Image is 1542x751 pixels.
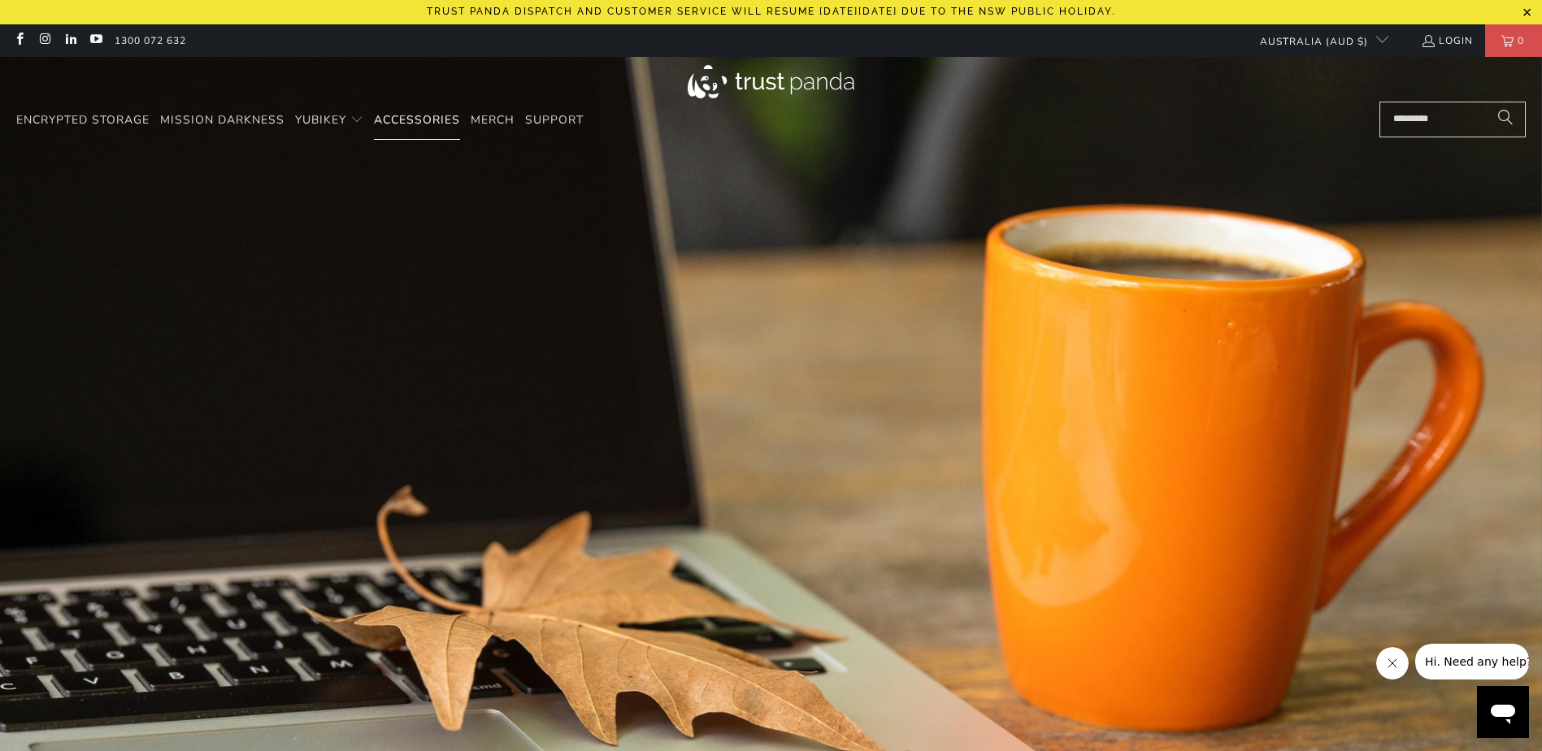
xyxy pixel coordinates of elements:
span: Mission Darkness [160,112,285,128]
iframe: Close message [1376,647,1409,679]
nav: Translation missing: en.navigation.header.main_nav [16,102,584,140]
button: Australia (AUD $) [1247,24,1388,57]
a: Trust Panda Australia on YouTube [89,34,102,47]
a: Encrypted Storage [16,102,150,140]
a: Support [525,102,584,140]
button: Search [1485,102,1526,137]
span: Support [525,112,584,128]
a: Merch [471,102,515,140]
a: Login [1421,32,1473,50]
span: Encrypted Storage [16,112,150,128]
span: Hi. Need any help? [10,11,117,24]
input: Search... [1379,102,1526,137]
a: Trust Panda Australia on Instagram [37,34,51,47]
a: Mission Darkness [160,102,285,140]
a: Trust Panda Australia on Facebook [12,34,26,47]
span: 0 [1514,24,1528,57]
a: 1300 072 632 [115,32,186,50]
p: Trust Panda dispatch and customer service will resume [DATE][DATE] due to the NSW public holiday. [427,6,1115,17]
iframe: Message from company [1415,644,1529,679]
span: Merch [471,112,515,128]
a: Accessories [374,102,460,140]
iframe: Button to launch messaging window [1477,686,1529,738]
summary: YubiKey [295,102,363,140]
span: YubiKey [295,112,346,128]
img: Trust Panda Australia [688,65,854,98]
a: 0 [1485,24,1542,57]
a: Trust Panda Australia on LinkedIn [63,34,77,47]
span: Accessories [374,112,460,128]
